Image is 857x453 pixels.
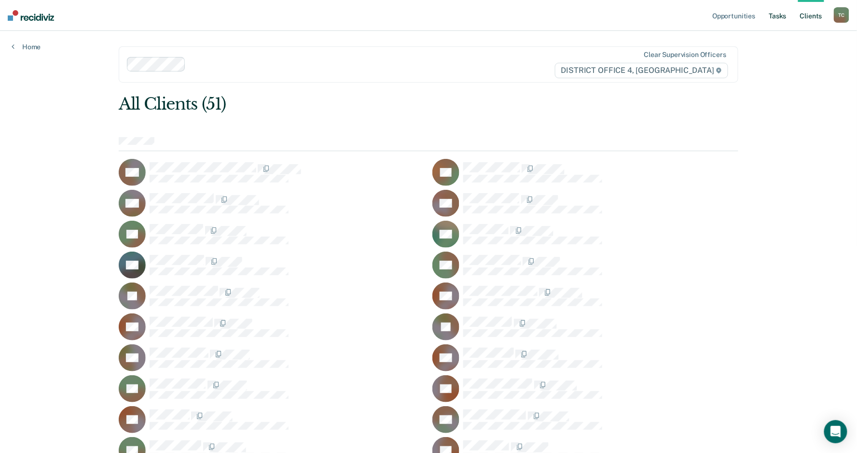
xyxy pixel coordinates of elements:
[834,7,849,23] div: T C
[12,42,41,51] a: Home
[834,7,849,23] button: TC
[119,94,614,114] div: All Clients (51)
[555,63,728,78] span: DISTRICT OFFICE 4, [GEOGRAPHIC_DATA]
[8,10,54,21] img: Recidiviz
[644,51,726,59] div: Clear supervision officers
[824,420,847,443] div: Open Intercom Messenger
